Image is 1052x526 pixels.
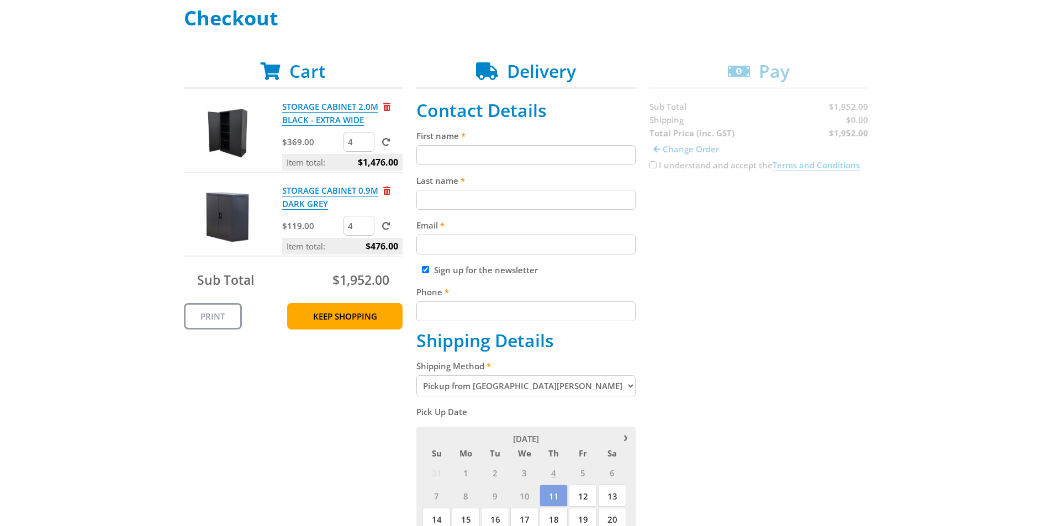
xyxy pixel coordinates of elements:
[416,359,636,373] label: Shipping Method
[332,271,389,289] span: $1,952.00
[416,285,636,299] label: Phone
[416,174,636,187] label: Last name
[282,219,341,232] p: $119.00
[282,101,378,126] a: STORAGE CABINET 2.0M BLACK - EXTRA WIDE
[598,461,626,484] span: 6
[282,185,378,210] a: STORAGE CABINET 0.9M DARK GREY
[540,461,568,484] span: 4
[282,154,403,171] p: Item total:
[416,219,636,232] label: Email
[452,485,480,507] span: 8
[416,405,636,418] label: Pick Up Date
[481,461,509,484] span: 2
[422,485,451,507] span: 7
[416,129,636,142] label: First name
[358,154,398,171] span: $1,476.00
[416,375,636,396] select: Please select a shipping method.
[510,485,538,507] span: 10
[416,301,636,321] input: Please enter your telephone number.
[434,264,538,275] label: Sign up for the newsletter
[510,461,538,484] span: 3
[569,461,597,484] span: 5
[507,59,576,83] span: Delivery
[540,446,568,460] span: Th
[481,485,509,507] span: 9
[569,485,597,507] span: 12
[422,461,451,484] span: 31
[598,485,626,507] span: 13
[452,446,480,460] span: Mo
[416,330,636,351] h2: Shipping Details
[366,238,398,254] span: $476.00
[569,446,597,460] span: Fr
[383,101,390,112] a: Remove from cart
[416,145,636,165] input: Please enter your first name.
[282,238,403,254] p: Item total:
[481,446,509,460] span: Tu
[194,184,261,250] img: STORAGE CABINET 0.9M DARK GREY
[416,190,636,210] input: Please enter your last name.
[184,7,869,29] h1: Checkout
[510,446,538,460] span: We
[184,303,242,330] a: Print
[422,446,451,460] span: Su
[513,433,539,444] span: [DATE]
[598,446,626,460] span: Sa
[197,271,254,289] span: Sub Total
[540,485,568,507] span: 11
[416,235,636,254] input: Please enter your email address.
[289,59,326,83] span: Cart
[383,185,390,196] a: Remove from cart
[452,461,480,484] span: 1
[287,303,403,330] a: Keep Shopping
[194,100,261,166] img: STORAGE CABINET 2.0M BLACK - EXTRA WIDE
[282,135,341,148] p: $369.00
[416,100,636,121] h2: Contact Details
